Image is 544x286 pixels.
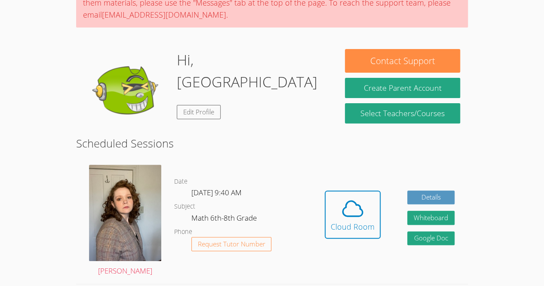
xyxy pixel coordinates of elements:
[191,212,258,227] dd: Math 6th-8th Grade
[345,78,460,98] button: Create Parent Account
[407,211,455,225] button: Whiteboard
[89,165,161,277] a: [PERSON_NAME]
[177,49,329,93] h1: Hi, [GEOGRAPHIC_DATA]
[177,105,221,119] a: Edit Profile
[407,191,455,205] a: Details
[198,241,265,247] span: Request Tutor Number
[174,227,192,237] dt: Phone
[76,135,468,151] h2: Scheduled Sessions
[191,237,272,251] button: Request Tutor Number
[407,231,455,246] a: Google Doc
[191,188,242,197] span: [DATE] 9:40 AM
[345,103,460,123] a: Select Teachers/Courses
[174,176,187,187] dt: Date
[331,221,375,233] div: Cloud Room
[84,49,170,135] img: default.png
[325,191,381,239] button: Cloud Room
[89,165,161,261] img: 6B618B5D-B28F-43ED-8A31-F39F8F0739A9.jpeg
[345,49,460,73] button: Contact Support
[174,201,195,212] dt: Subject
